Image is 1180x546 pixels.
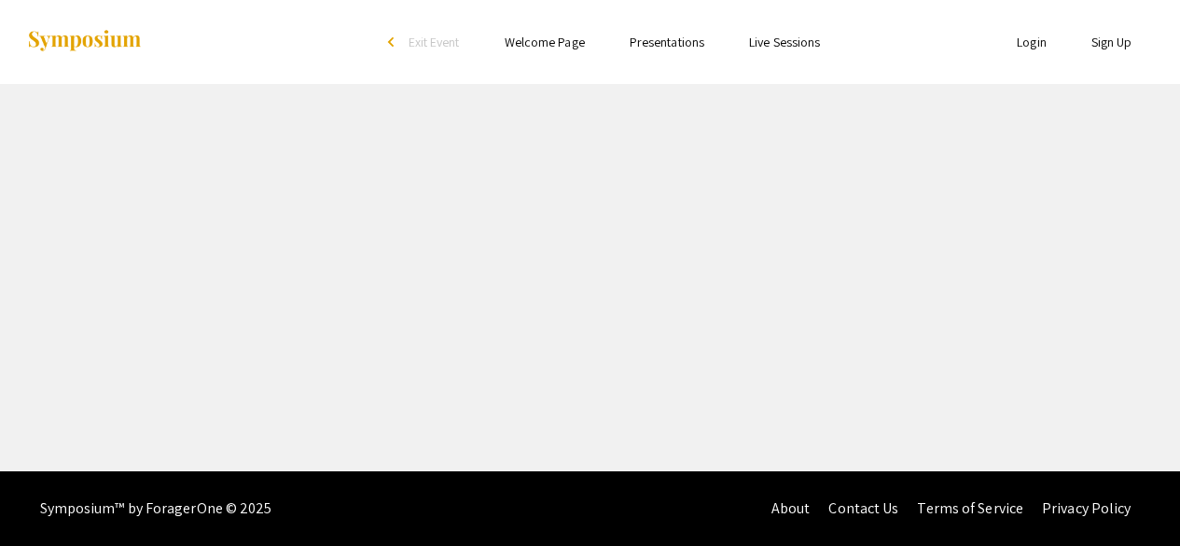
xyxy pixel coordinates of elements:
[749,34,820,50] a: Live Sessions
[388,36,399,48] div: arrow_back_ios
[1091,34,1132,50] a: Sign Up
[40,471,272,546] div: Symposium™ by ForagerOne © 2025
[1101,462,1166,532] iframe: Chat
[409,34,460,50] span: Exit Event
[828,498,898,518] a: Contact Us
[630,34,704,50] a: Presentations
[505,34,585,50] a: Welcome Page
[1042,498,1131,518] a: Privacy Policy
[771,498,811,518] a: About
[26,29,143,54] img: Symposium by ForagerOne
[1017,34,1047,50] a: Login
[917,498,1023,518] a: Terms of Service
